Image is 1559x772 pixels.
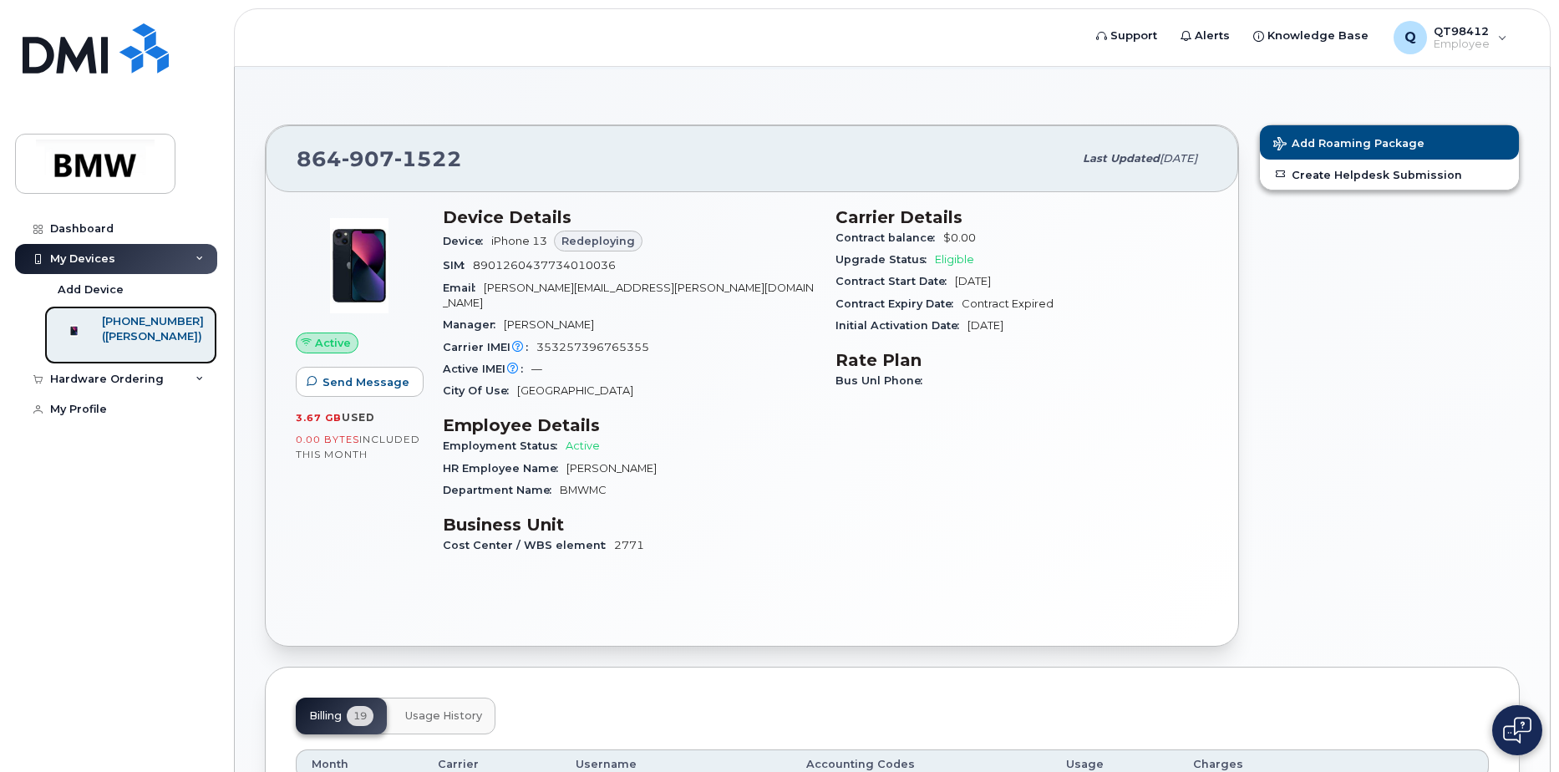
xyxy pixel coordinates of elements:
h3: Device Details [443,207,815,227]
h3: Carrier Details [835,207,1208,227]
span: Alerts [1195,28,1230,44]
span: 864 [297,146,462,171]
span: included this month [296,433,420,460]
span: Redeploying [561,233,635,249]
span: Eligible [935,253,974,266]
span: Email [443,282,484,294]
img: image20231002-3703462-1ig824h.jpeg [309,216,409,316]
span: — [531,363,542,375]
a: Knowledge Base [1242,19,1380,53]
span: Contract Start Date [835,275,955,287]
span: Active IMEI [443,363,531,375]
span: Contract balance [835,231,943,244]
a: Support [1084,19,1169,53]
div: QT98412 [1382,21,1519,54]
span: Last updated [1083,152,1160,165]
h3: Rate Plan [835,350,1208,370]
span: 0.00 Bytes [296,434,359,445]
span: BMWMC [560,484,607,496]
span: used [342,411,375,424]
span: Cost Center / WBS element [443,539,614,551]
span: Knowledge Base [1267,28,1369,44]
h3: Employee Details [443,415,815,435]
span: Q [1404,28,1416,48]
span: Carrier IMEI [443,341,536,353]
span: Employment Status [443,439,566,452]
span: Support [1110,28,1157,44]
span: Department Name [443,484,560,496]
span: Upgrade Status [835,253,935,266]
span: Employee [1434,38,1490,51]
span: Contract Expired [962,297,1054,310]
span: Send Message [322,374,409,390]
img: Open chat [1503,717,1531,744]
span: 2771 [614,539,644,551]
span: [GEOGRAPHIC_DATA] [517,384,633,397]
span: Initial Activation Date [835,319,967,332]
span: Usage History [405,709,482,723]
span: HR Employee Name [443,462,566,475]
span: [DATE] [1160,152,1197,165]
button: Add Roaming Package [1260,125,1519,160]
span: Bus Unl Phone [835,374,931,387]
span: iPhone 13 [491,235,547,247]
button: Send Message [296,367,424,397]
span: [PERSON_NAME] [504,318,594,331]
span: 1522 [394,146,462,171]
span: $0.00 [943,231,976,244]
span: 353257396765355 [536,341,649,353]
span: Active [566,439,600,452]
span: [DATE] [967,319,1003,332]
span: [PERSON_NAME] [566,462,657,475]
span: [PERSON_NAME][EMAIL_ADDRESS][PERSON_NAME][DOMAIN_NAME] [443,282,814,309]
span: 907 [342,146,394,171]
span: Device [443,235,491,247]
span: Add Roaming Package [1273,137,1424,153]
h3: Business Unit [443,515,815,535]
a: Alerts [1169,19,1242,53]
span: QT98412 [1434,24,1490,38]
span: Active [315,335,351,351]
span: 3.67 GB [296,412,342,424]
a: Create Helpdesk Submission [1260,160,1519,190]
span: SIM [443,259,473,272]
span: [DATE] [955,275,991,287]
span: Manager [443,318,504,331]
span: City Of Use [443,384,517,397]
span: Contract Expiry Date [835,297,962,310]
span: 8901260437734010036 [473,259,616,272]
